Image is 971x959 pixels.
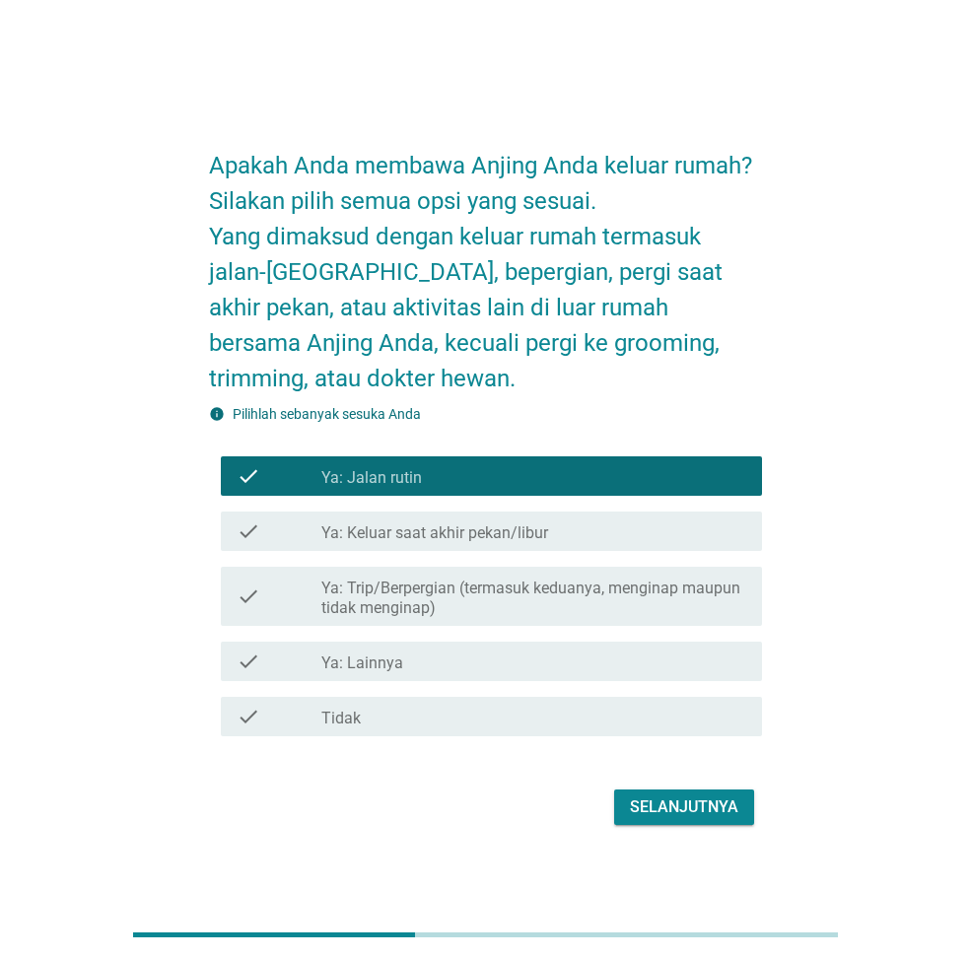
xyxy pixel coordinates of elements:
[321,709,361,728] label: Tidak
[233,406,421,422] label: Pilihlah sebanyak sesuka Anda
[237,464,260,488] i: check
[630,795,738,819] div: Selanjutnya
[209,406,225,422] i: info
[321,468,422,488] label: Ya: Jalan rutin
[321,523,548,543] label: Ya: Keluar saat akhir pekan/libur
[237,575,260,618] i: check
[209,128,762,396] h2: Apakah Anda membawa Anjing Anda keluar rumah? Silakan pilih semua opsi yang sesuai. Yang dimaksud...
[237,519,260,543] i: check
[321,653,403,673] label: Ya: Lainnya
[237,650,260,673] i: check
[614,789,754,825] button: Selanjutnya
[321,579,746,618] label: Ya: Trip/Berpergian (termasuk keduanya, menginap maupun tidak menginap)
[237,705,260,728] i: check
